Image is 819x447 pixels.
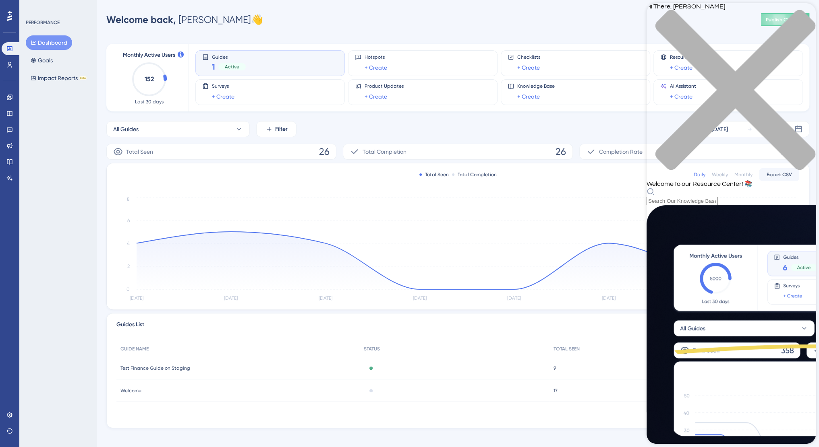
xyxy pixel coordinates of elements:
a: + Create [365,92,387,101]
tspan: [DATE] [319,295,332,301]
a: + Create [212,92,234,101]
tspan: 6 [127,218,130,223]
span: Monthly Active Users [123,50,175,60]
span: Test Finance Guide on Staging [120,365,190,371]
button: Dashboard [26,35,72,50]
span: Need Help? [19,2,50,12]
tspan: 4 [127,241,130,246]
span: Last 30 days [135,99,164,105]
span: All Guides [113,124,139,134]
span: Guides [212,54,246,60]
span: Filter [275,124,288,134]
tspan: [DATE] [507,295,521,301]
span: GUIDE NAME [120,346,149,352]
span: TOTAL SEEN [554,346,580,352]
div: 5 [56,4,58,10]
tspan: [DATE] [413,295,427,301]
div: Total Seen [419,171,449,178]
span: Welcome back, [106,14,176,25]
button: Goals [26,53,58,68]
div: PERFORMANCE [26,19,60,26]
div: Total Completion [452,171,497,178]
span: Total Completion [363,147,406,157]
span: Active [225,64,239,70]
span: Total Seen [126,147,153,157]
img: launcher-image-alternative-text [2,5,17,19]
tspan: 8 [127,196,130,202]
tspan: [DATE] [601,295,615,301]
span: 26 [556,145,566,158]
span: 9 [554,365,556,371]
span: Surveys [212,83,234,89]
text: 152 [145,75,154,83]
span: Welcome [120,387,141,394]
div: BETA [79,76,87,80]
span: Guides List [116,320,144,334]
span: STATUS [364,346,380,352]
button: All Guides [106,121,250,137]
tspan: [DATE] [224,295,238,301]
span: Completion Rate [599,147,643,157]
span: Checklists [517,54,540,60]
div: [PERSON_NAME] 👋 [106,13,263,26]
tspan: 0 [126,286,130,292]
a: + Create [517,92,540,101]
span: Knowledge Base [517,83,555,89]
tspan: 2 [127,264,130,269]
span: Hotspots [365,54,387,60]
span: 1 [212,61,215,72]
a: + Create [365,63,387,72]
tspan: [DATE] [130,295,143,301]
button: Impact ReportsBETA [26,71,91,85]
a: + Create [517,63,540,72]
span: 17 [554,387,558,394]
button: Filter [256,121,296,137]
span: Product Updates [365,83,404,89]
span: 26 [319,145,330,158]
